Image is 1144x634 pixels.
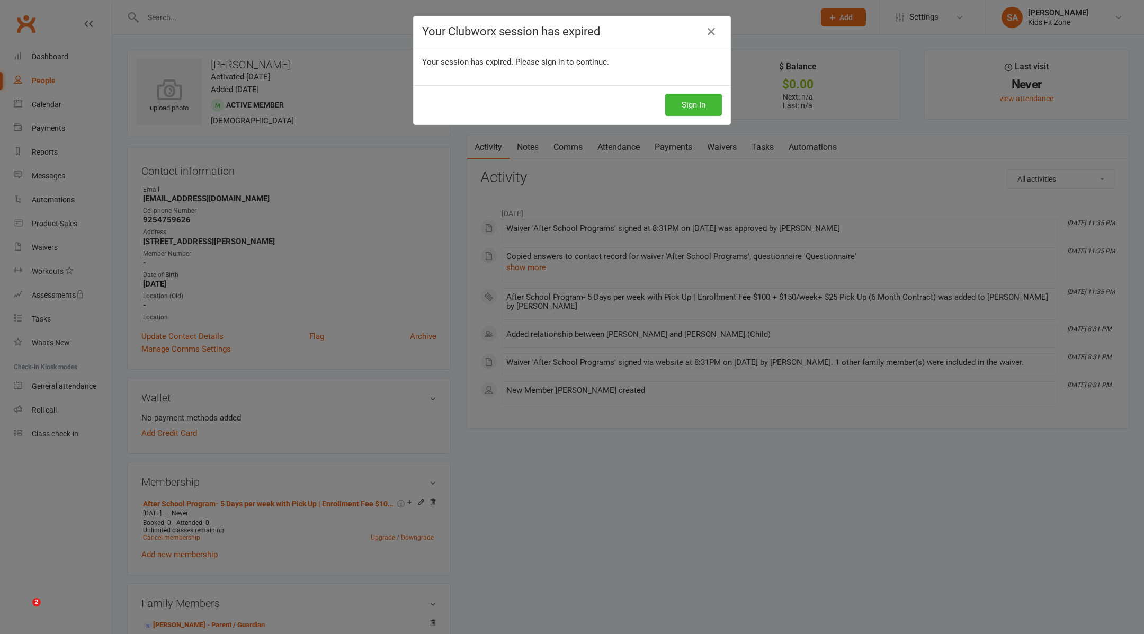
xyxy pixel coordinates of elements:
span: 2 [32,598,41,606]
a: Close [703,23,720,40]
button: Sign In [665,94,722,116]
iframe: Intercom live chat [11,598,36,623]
span: Your session has expired. Please sign in to continue. [422,57,609,67]
h4: Your Clubworx session has expired [422,25,722,38]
